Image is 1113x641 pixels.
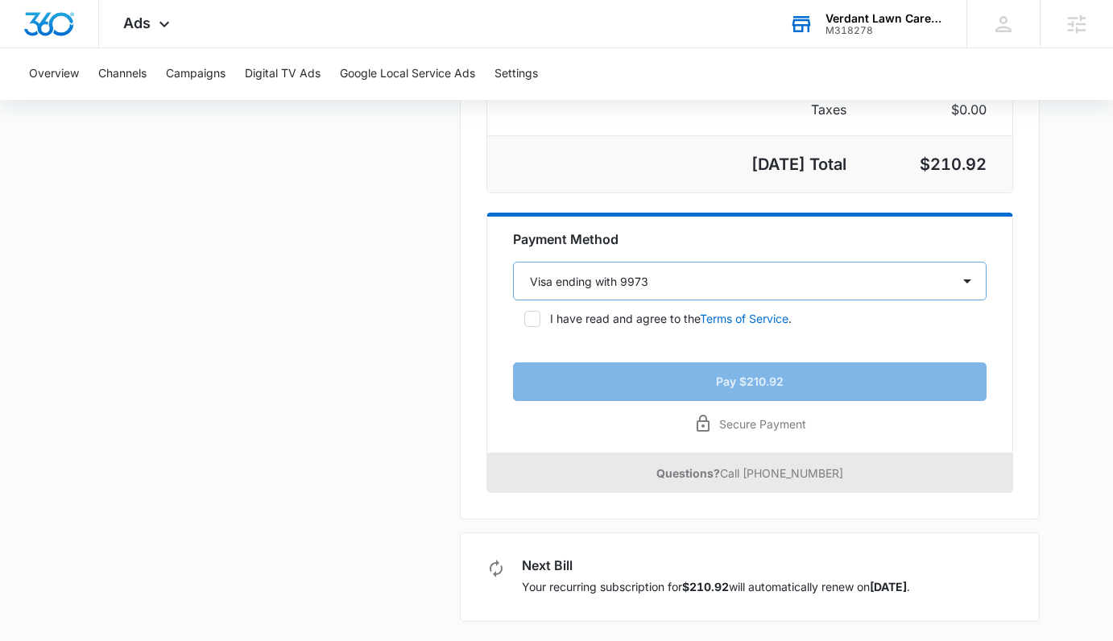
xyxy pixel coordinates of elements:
a: Terms of Service [700,312,788,325]
div: Call [PHONE_NUMBER] [486,453,1013,493]
button: Google Local Service Ads [340,48,475,100]
button: Settings [494,48,538,100]
button: Campaigns [166,48,225,100]
strong: [DATE] [870,580,907,593]
button: Digital TV Ads [245,48,321,100]
strong: $210.92 [682,580,729,593]
div: v 4.0.25 [45,26,79,39]
p: $0.00 [885,100,987,119]
div: Keywords by Traffic [178,95,271,105]
img: website_grey.svg [26,42,39,55]
div: Domain: [DOMAIN_NAME] [42,42,177,55]
div: account name [825,12,943,25]
p: Secure Payment [719,416,806,432]
h3: Next Bill [522,559,910,572]
h5: $210.92 [885,152,987,176]
strong: Questions? [656,466,720,480]
p: I have read and agree to the . [550,310,792,327]
p: Taxes [724,100,846,119]
button: Overview [29,48,79,100]
button: Channels [98,48,147,100]
div: Domain Overview [61,95,144,105]
h5: [DATE] Total [724,152,846,176]
img: tab_keywords_by_traffic_grey.svg [160,93,173,106]
h2: Payment Method [513,230,987,249]
img: tab_domain_overview_orange.svg [43,93,56,106]
img: logo_orange.svg [26,26,39,39]
div: account id [825,25,943,36]
span: Ads [123,14,151,31]
p: Your recurring subscription for will automatically renew on . [522,578,910,595]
